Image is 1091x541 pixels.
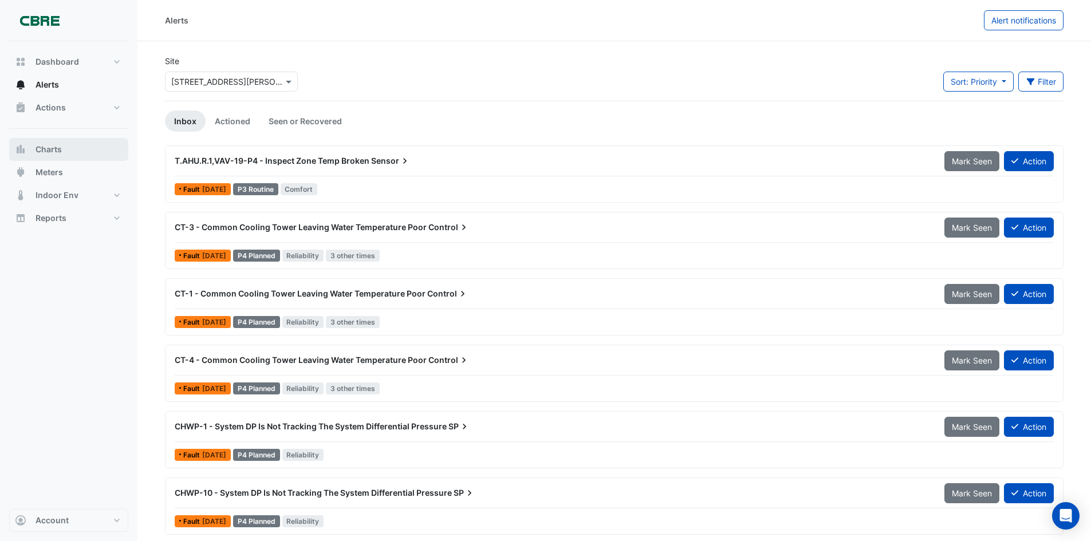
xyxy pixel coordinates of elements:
button: Action [1004,483,1054,503]
span: SP [448,421,470,432]
span: Reliability [282,316,324,328]
app-icon: Charts [15,144,26,155]
div: P3 Routine [233,183,278,195]
span: Mark Seen [952,156,992,166]
span: CHWP-1 - System DP Is Not Tracking The System Differential Pressure [175,421,447,431]
label: Site [165,55,179,67]
span: 3 other times [326,382,380,394]
span: Sun 31-Aug-2025 23:31 AEST [202,251,226,260]
button: Action [1004,417,1054,437]
span: Mark Seen [952,422,992,432]
div: P4 Planned [233,316,280,328]
div: P4 Planned [233,449,280,461]
span: 3 other times [326,316,380,328]
span: Comfort [281,183,318,195]
span: T.AHU.R.1,VAV-19-P4 - Inspect Zone Temp Broken [175,156,369,165]
span: CT-3 - Common Cooling Tower Leaving Water Temperature Poor [175,222,427,232]
button: Mark Seen [944,218,999,238]
a: Actioned [206,110,259,132]
app-icon: Actions [15,102,26,113]
app-icon: Reports [15,212,26,224]
span: Control [428,354,470,366]
span: Control [427,288,468,299]
div: P4 Planned [233,515,280,527]
span: CHWP-10 - System DP Is Not Tracking The System Differential Pressure [175,488,452,497]
span: Alerts [36,79,59,90]
button: Action [1004,284,1054,304]
div: Alerts [165,14,188,26]
span: CT-4 - Common Cooling Tower Leaving Water Temperature Poor [175,355,427,365]
span: SP [454,487,475,499]
div: Open Intercom Messenger [1052,502,1080,530]
button: Action [1004,350,1054,370]
div: P4 Planned [233,250,280,262]
span: Meters [36,167,63,178]
span: Account [36,515,69,526]
span: Reliability [282,449,324,461]
span: Tue 13-May-2025 16:00 AEST [202,451,226,459]
app-icon: Dashboard [15,56,26,68]
button: Reports [9,207,128,230]
a: Seen or Recovered [259,110,351,132]
span: Actions [36,102,66,113]
button: Mark Seen [944,350,999,370]
span: Fri 29-Aug-2025 23:17 AEST [202,318,226,326]
button: Mark Seen [944,417,999,437]
span: Mark Seen [952,223,992,232]
button: Indoor Env [9,184,128,207]
button: Mark Seen [944,483,999,503]
span: Mon 14-Apr-2025 16:16 AEST [202,517,226,526]
span: Reports [36,212,66,224]
app-icon: Meters [15,167,26,178]
span: Alert notifications [991,15,1056,25]
span: Reliability [282,250,324,262]
span: Mark Seen [952,356,992,365]
button: Meters [9,161,128,184]
span: Fault [183,518,202,525]
button: Alerts [9,73,128,96]
span: Indoor Env [36,189,78,201]
div: P4 Planned [233,382,280,394]
span: Fault [183,252,202,259]
button: Alert notifications [984,10,1064,30]
img: Company Logo [14,9,65,32]
span: Mark Seen [952,289,992,299]
span: Fault [183,186,202,193]
span: Dashboard [36,56,79,68]
span: CT-1 - Common Cooling Tower Leaving Water Temperature Poor [175,289,426,298]
app-icon: Alerts [15,79,26,90]
a: Inbox [165,110,206,132]
button: Action [1004,218,1054,238]
app-icon: Indoor Env [15,189,26,201]
span: Control [428,222,470,233]
button: Actions [9,96,128,119]
span: Fault [183,385,202,392]
button: Account [9,509,128,532]
span: Reliability [282,515,324,527]
button: Dashboard [9,50,128,73]
button: Filter [1018,72,1064,92]
span: Reliability [282,382,324,394]
span: Fri 22-Aug-2025 19:01 AEST [202,384,226,393]
span: Mark Seen [952,488,992,498]
button: Sort: Priority [943,72,1014,92]
span: Fault [183,452,202,459]
button: Charts [9,138,128,161]
button: Action [1004,151,1054,171]
span: Fault [183,319,202,326]
span: Charts [36,144,62,155]
span: Sort: Priority [951,77,997,86]
button: Mark Seen [944,151,999,171]
span: 3 other times [326,250,380,262]
button: Mark Seen [944,284,999,304]
span: Sensor [371,155,411,167]
span: Tue 13-May-2025 07:32 AEST [202,185,226,194]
